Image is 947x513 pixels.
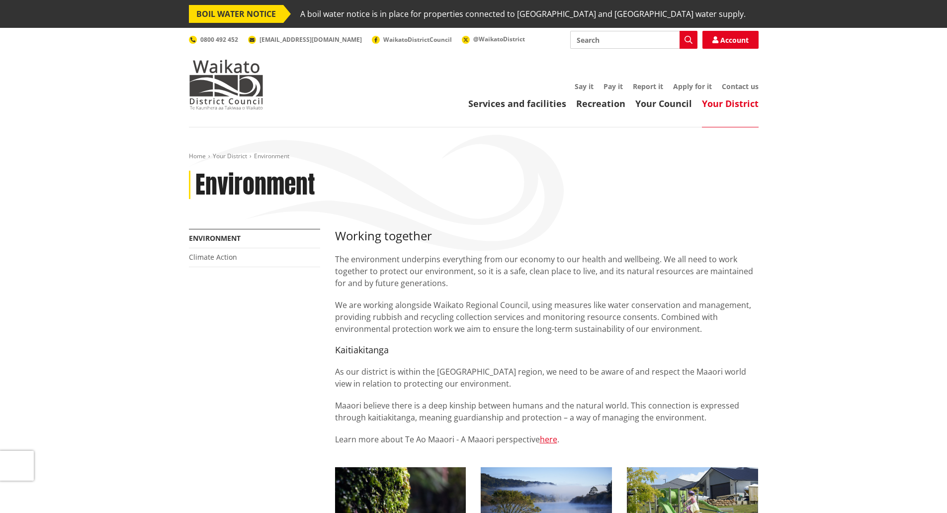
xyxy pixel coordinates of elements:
[254,152,289,160] span: Environment
[570,31,697,49] input: Search input
[213,152,247,160] a: Your District
[259,35,362,44] span: [EMAIL_ADDRESS][DOMAIN_NAME]
[635,98,692,109] a: Your Council
[189,60,263,109] img: Waikato District Council - Te Kaunihera aa Takiwaa o Waikato
[335,299,759,335] p: We are working alongside Waikato Regional Council, using measures like water conservation and man...
[603,82,623,91] a: Pay it
[300,5,746,23] span: A boil water notice is in place for properties connected to [GEOGRAPHIC_DATA] and [GEOGRAPHIC_DAT...
[722,82,759,91] a: Contact us
[195,171,315,200] h1: Environment
[335,366,759,390] p: As our district is within the [GEOGRAPHIC_DATA] region, we need to be aware of and respect the Ma...
[200,35,238,44] span: 0800 492 452
[335,253,759,289] p: The environment underpins everything from our economy to our health and wellbeing. We all need to...
[189,35,238,44] a: 0800 492 452
[189,252,237,262] a: Climate Action
[473,35,525,43] span: @WaikatoDistrict
[557,434,559,445] span: .
[633,82,663,91] a: Report it
[576,98,625,109] a: Recreation
[383,35,452,44] span: WaikatoDistrictCouncil
[189,152,759,161] nav: breadcrumb
[189,5,283,23] span: BOIL WATER NOTICE
[462,35,525,43] a: @WaikatoDistrict
[248,35,362,44] a: [EMAIL_ADDRESS][DOMAIN_NAME]
[468,98,566,109] a: Services and facilities
[673,82,712,91] a: Apply for it
[540,434,557,445] a: here
[335,344,389,356] span: Kaitiakitanga
[335,400,759,423] p: Maaori believe there is a deep kinship between humans and the natural world. This connection is e...
[335,229,759,457] div: Learn more about Te Ao Maaori - A Maaori perspective
[335,229,759,243] h3: Working together
[189,152,206,160] a: Home
[372,35,452,44] a: WaikatoDistrictCouncil
[702,98,759,109] a: Your District
[189,233,241,243] a: Environment
[702,31,759,49] a: Account
[575,82,594,91] a: Say it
